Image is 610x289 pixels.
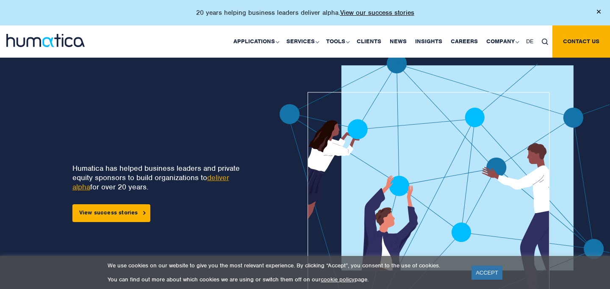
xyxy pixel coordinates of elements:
[108,276,461,283] p: You can find out more about which cookies we are using or switch them off on our page.
[321,276,355,283] a: cookie policy
[72,173,229,192] a: deliver alpha
[411,25,446,58] a: Insights
[482,25,522,58] a: Company
[6,34,85,47] img: logo
[72,164,251,192] p: Humatica has helped business leaders and private equity sponsors to build organizations to for ov...
[143,211,146,215] img: arrowicon
[522,25,538,58] a: DE
[340,8,414,17] a: View our success stories
[196,8,414,17] p: 20 years helping business leaders deliver alpha.
[446,25,482,58] a: Careers
[229,25,282,58] a: Applications
[322,25,352,58] a: Tools
[352,25,385,58] a: Clients
[471,266,502,280] a: ACCEPT
[542,39,548,45] img: search_icon
[385,25,411,58] a: News
[526,38,533,45] span: DE
[108,262,461,269] p: We use cookies on our website to give you the most relevant experience. By clicking “Accept”, you...
[552,25,610,58] a: Contact us
[72,204,150,222] a: View success stories
[282,25,322,58] a: Services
